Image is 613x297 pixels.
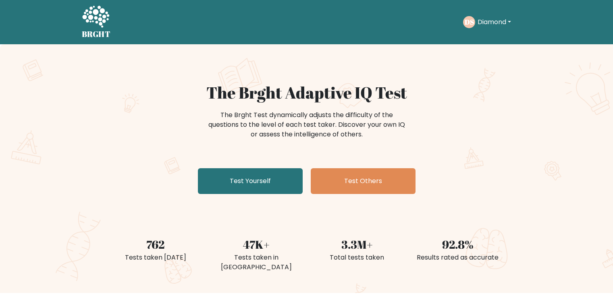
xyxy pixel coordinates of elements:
h5: BRGHT [82,29,111,39]
div: 47K+ [211,236,302,253]
a: BRGHT [82,3,111,41]
div: 762 [110,236,201,253]
a: Test Others [311,168,416,194]
div: Tests taken in [GEOGRAPHIC_DATA] [211,253,302,272]
div: 92.8% [412,236,503,253]
h1: The Brght Adaptive IQ Test [110,83,503,102]
div: The Brght Test dynamically adjusts the difficulty of the questions to the level of each test take... [206,110,407,139]
div: 3.3M+ [312,236,403,253]
button: Diamond [475,17,513,27]
a: Test Yourself [198,168,303,194]
div: Tests taken [DATE] [110,253,201,262]
text: DS [464,17,474,27]
div: Results rated as accurate [412,253,503,262]
div: Total tests taken [312,253,403,262]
